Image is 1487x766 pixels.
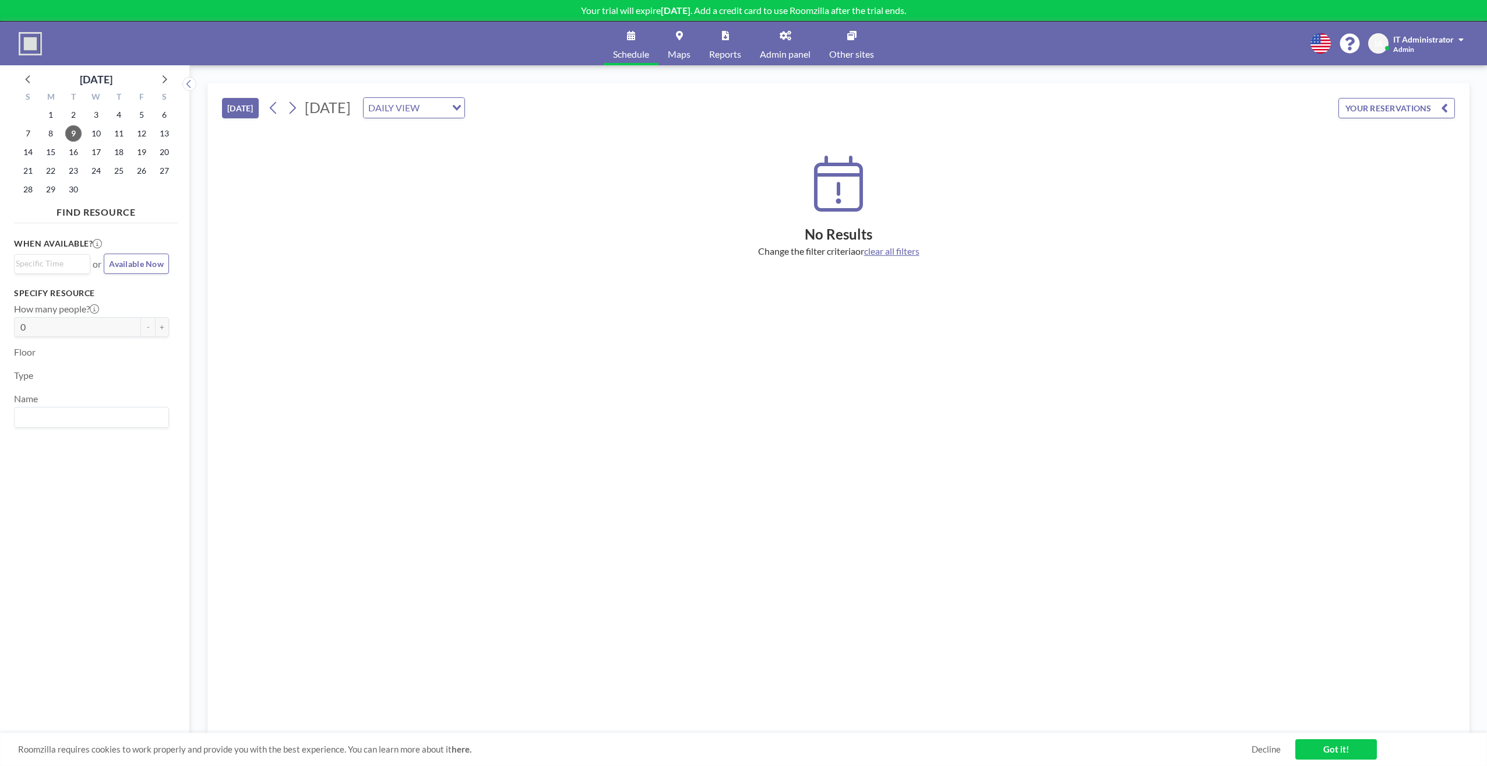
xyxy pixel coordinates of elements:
[88,107,104,123] span: Wednesday, September 3, 2025
[222,98,259,118] button: [DATE]
[43,181,59,198] span: Monday, September 29, 2025
[366,100,422,115] span: DAILY VIEW
[14,346,36,358] label: Floor
[14,303,99,315] label: How many people?
[107,90,130,106] div: T
[133,107,150,123] span: Friday, September 5, 2025
[1393,34,1454,44] span: IT Administrator
[1252,744,1281,755] a: Decline
[65,125,82,142] span: Tuesday, September 9, 2025
[19,32,42,55] img: organization-logo
[16,410,162,425] input: Search for option
[668,50,690,59] span: Maps
[62,90,85,106] div: T
[20,163,36,179] span: Sunday, September 21, 2025
[750,22,820,65] a: Admin panel
[111,144,127,160] span: Thursday, September 18, 2025
[700,22,750,65] a: Reports
[15,407,168,427] div: Search for option
[153,90,175,106] div: S
[14,393,38,405] label: Name
[452,744,471,754] a: here.
[661,5,690,16] b: [DATE]
[65,107,82,123] span: Tuesday, September 2, 2025
[43,125,59,142] span: Monday, September 8, 2025
[43,144,59,160] span: Monday, September 15, 2025
[1393,45,1414,54] span: Admin
[43,107,59,123] span: Monday, September 1, 2025
[156,107,172,123] span: Saturday, September 6, 2025
[829,50,874,59] span: Other sites
[111,107,127,123] span: Thursday, September 4, 2025
[604,22,658,65] a: Schedule
[104,254,169,274] button: Available Now
[85,90,108,106] div: W
[133,125,150,142] span: Friday, September 12, 2025
[141,317,155,337] button: -
[864,245,919,256] span: clear all filters
[709,50,741,59] span: Reports
[43,163,59,179] span: Monday, September 22, 2025
[423,100,445,115] input: Search for option
[88,125,104,142] span: Wednesday, September 10, 2025
[156,125,172,142] span: Saturday, September 13, 2025
[1375,38,1383,49] span: IA
[65,181,82,198] span: Tuesday, September 30, 2025
[65,144,82,160] span: Tuesday, September 16, 2025
[156,144,172,160] span: Saturday, September 20, 2025
[758,245,855,256] span: Change the filter criteria
[17,90,40,106] div: S
[1338,98,1455,118] button: YOUR RESERVATIONS
[156,163,172,179] span: Saturday, September 27, 2025
[93,258,101,270] span: or
[760,50,811,59] span: Admin panel
[88,163,104,179] span: Wednesday, September 24, 2025
[14,202,178,218] h4: FIND RESOURCE
[109,259,164,269] span: Available Now
[80,71,112,87] div: [DATE]
[40,90,62,106] div: M
[155,317,169,337] button: +
[18,744,1252,755] span: Roomzilla requires cookies to work properly and provide you with the best experience. You can lea...
[133,163,150,179] span: Friday, September 26, 2025
[15,255,90,272] div: Search for option
[20,144,36,160] span: Sunday, September 14, 2025
[613,50,649,59] span: Schedule
[65,163,82,179] span: Tuesday, September 23, 2025
[1295,739,1377,760] a: Got it!
[88,144,104,160] span: Wednesday, September 17, 2025
[658,22,700,65] a: Maps
[133,144,150,160] span: Friday, September 19, 2025
[130,90,153,106] div: F
[820,22,883,65] a: Other sites
[16,257,83,270] input: Search for option
[222,226,1455,243] h2: No Results
[14,288,169,298] h3: Specify resource
[20,181,36,198] span: Sunday, September 28, 2025
[14,370,33,381] label: Type
[364,98,464,118] div: Search for option
[111,163,127,179] span: Thursday, September 25, 2025
[20,125,36,142] span: Sunday, September 7, 2025
[305,99,351,116] span: [DATE]
[111,125,127,142] span: Thursday, September 11, 2025
[855,245,864,256] span: or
